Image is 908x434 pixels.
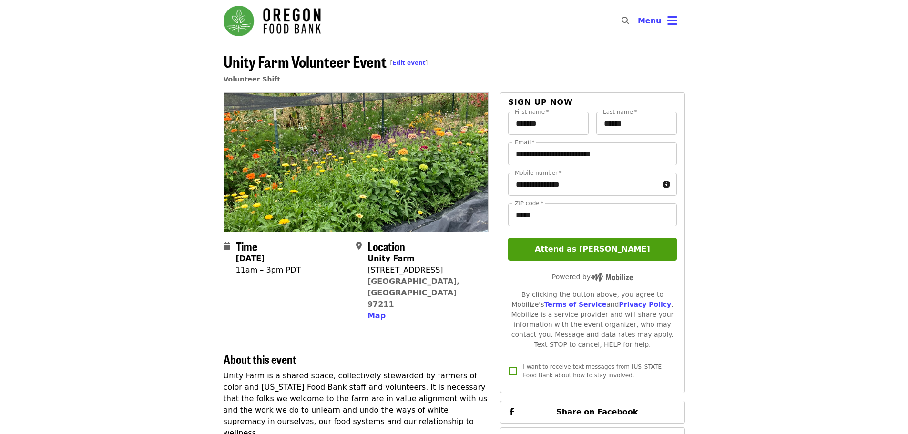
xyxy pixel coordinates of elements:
[367,311,386,320] span: Map
[619,301,671,308] a: Privacy Policy
[236,264,301,276] div: 11am – 3pm PDT
[508,238,676,261] button: Attend as [PERSON_NAME]
[544,301,606,308] a: Terms of Service
[236,254,265,263] strong: [DATE]
[638,16,662,25] span: Menu
[356,242,362,251] i: map-marker-alt icon
[552,273,633,281] span: Powered by
[392,60,425,66] a: Edit event
[515,140,535,145] label: Email
[367,238,405,254] span: Location
[622,16,629,25] i: search icon
[635,10,643,32] input: Search
[367,277,460,309] a: [GEOGRAPHIC_DATA], [GEOGRAPHIC_DATA] 97211
[224,242,230,251] i: calendar icon
[515,170,561,176] label: Mobile number
[508,173,658,196] input: Mobile number
[663,180,670,189] i: circle-info icon
[236,238,257,254] span: Time
[367,310,386,322] button: Map
[556,407,638,416] span: Share on Facebook
[367,264,481,276] div: [STREET_ADDRESS]
[603,109,637,115] label: Last name
[515,109,549,115] label: First name
[667,14,677,28] i: bars icon
[508,203,676,226] input: ZIP code
[515,201,543,206] label: ZIP code
[630,10,685,32] button: Toggle account menu
[224,75,281,83] a: Volunteer Shift
[224,93,489,231] img: Unity Farm Volunteer Event organized by Oregon Food Bank
[390,60,428,66] span: [ ]
[367,254,415,263] strong: Unity Farm
[591,273,633,282] img: Powered by Mobilize
[596,112,677,135] input: Last name
[500,401,684,424] button: Share on Facebook
[224,50,428,72] span: Unity Farm Volunteer Event
[224,6,321,36] img: Oregon Food Bank - Home
[224,351,296,367] span: About this event
[508,142,676,165] input: Email
[508,290,676,350] div: By clicking the button above, you agree to Mobilize's and . Mobilize is a service provider and wi...
[508,112,589,135] input: First name
[523,363,663,379] span: I want to receive text messages from [US_STATE] Food Bank about how to stay involved.
[508,98,573,107] span: Sign up now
